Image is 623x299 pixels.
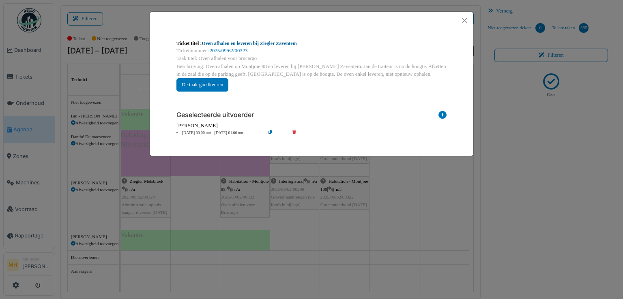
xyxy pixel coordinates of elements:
[176,122,447,130] div: [PERSON_NAME]
[202,41,296,46] a: Oven afhalen en leveren bij Ziegler Zaventem
[176,55,447,62] div: Taak titel: Oven afhalen voor brucargo
[172,130,265,136] li: [DATE] 00.00 uur - [DATE] 01.00 uur
[176,78,228,92] button: De taak goedkeuren
[176,63,447,78] div: Beschrijving: Oven afhalen op Montjoie 98 en leveren bij [PERSON_NAME] Zaventem. Jan de traiteur ...
[176,111,254,119] h6: Geselecteerde uitvoerder
[210,48,248,53] a: 2025/09/62/00323
[176,47,447,55] div: Ticketnummer :
[459,15,470,26] button: Close
[176,40,447,47] div: Ticket titel :
[438,111,447,122] i: Toevoegen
